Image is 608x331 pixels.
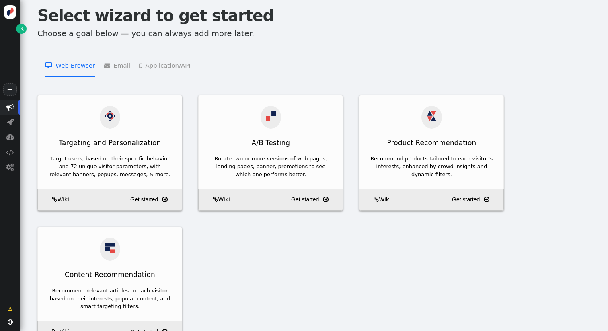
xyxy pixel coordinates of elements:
[37,4,599,28] h1: Select wizard to get started
[38,266,182,284] div: Content Recommendation
[8,319,13,325] span: 
[41,195,69,204] a: Wiki
[484,195,489,205] span: 
[374,197,379,202] span: 
[16,24,26,34] a: 
[4,5,17,19] img: logo-icon.svg
[48,155,171,179] div: Target users, based on their specific behavior and 72 unique visitor parameters, with relevant ba...
[37,28,599,39] p: Choose a goal below — you can always add more later.
[209,155,332,179] div: Rotate two or more versions of web pages, landing pages, banner, promotions to see which one perf...
[6,103,14,111] span: 
[21,25,24,33] span: 
[266,111,276,121] img: ab.svg
[6,163,14,171] span: 
[7,118,14,126] span: 
[6,133,14,141] span: 
[201,195,230,204] a: Wiki
[370,155,493,179] div: Recommend products tailored to each visitor’s interests, enhanced by crowd insights and dynamic f...
[291,193,340,207] a: Get started
[105,111,115,121] img: actions.svg
[139,62,145,68] span: 
[8,305,12,313] span: 
[45,62,55,68] span: 
[139,53,190,77] li: Application/API
[362,195,390,204] a: Wiki
[52,197,57,202] span: 
[452,193,501,207] a: Get started
[130,193,179,207] a: Get started
[45,53,95,77] li: Web Browser
[323,195,329,205] span: 
[213,197,218,202] span: 
[48,287,171,310] div: Recommend relevant articles to each visitor based on their interests, popular content, and smart ...
[359,134,503,152] div: Product Recommendation
[2,302,18,316] a: 
[104,62,114,68] span: 
[3,83,17,96] a: +
[38,134,182,152] div: Targeting and Personalization
[427,111,437,121] img: products_recom.svg
[104,53,130,77] li: Email
[6,148,14,156] span: 
[199,134,343,152] div: A/B Testing
[105,243,115,253] img: articles_recom.svg
[162,195,168,205] span: 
